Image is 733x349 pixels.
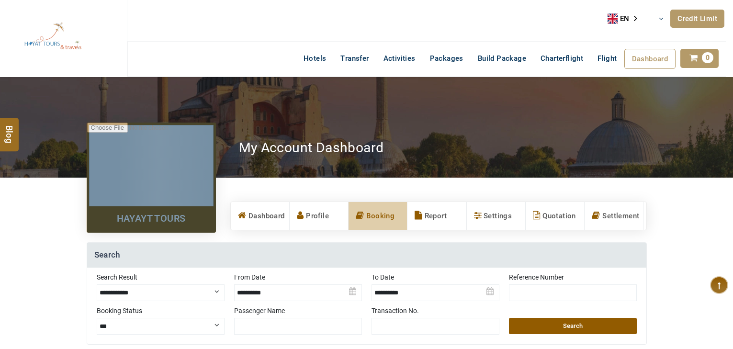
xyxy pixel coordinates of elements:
a: Settings [467,202,525,230]
span: Charterflight [541,54,583,63]
a: Transfer [333,49,376,68]
a: Charterflight [533,49,590,68]
span: Blog [3,125,16,134]
a: Build Package [471,49,533,68]
a: Flight [590,49,624,68]
a: Booking [349,202,407,230]
label: Transaction No. [372,306,499,315]
a: Report [407,202,466,230]
label: Search Result [97,272,225,282]
a: Hotels [296,49,333,68]
button: Search [509,318,637,334]
a: Activities [376,49,423,68]
a: Dashboard [231,202,289,230]
h4: Search [87,243,646,268]
aside: Language selected: English [608,11,644,26]
div: Language [608,11,644,26]
span: Flight [598,54,617,63]
a: 0 [680,49,719,68]
a: Packages [423,49,471,68]
label: Reference Number [509,272,637,282]
a: EN [608,11,644,26]
a: Quotation [526,202,584,230]
h2: My Account Dashboard [239,139,384,156]
span: 0 [702,52,713,63]
span: Dashboard [632,55,668,63]
img: The Royal Line Holidays [7,4,99,69]
label: Booking Status [97,306,225,315]
label: Passenger Name [234,306,362,315]
a: Credit Limit [670,10,724,28]
a: Profile [290,202,348,230]
a: Settlement [585,202,643,230]
iframe: chat widget [674,289,733,335]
